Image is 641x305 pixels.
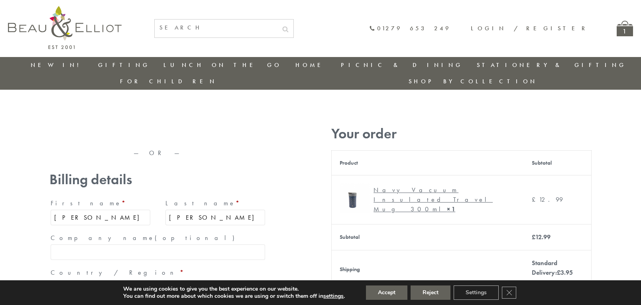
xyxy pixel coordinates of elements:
bdi: 3.95 [557,268,573,277]
a: Stationery & Gifting [477,61,626,69]
h3: Billing details [49,171,266,188]
img: logo [8,6,122,49]
a: Gifting [98,61,150,69]
p: We are using cookies to give you the best experience on our website. [123,285,345,293]
a: 01279 653 249 [369,25,451,32]
a: Shop by collection [409,77,537,85]
th: Product [332,150,524,175]
th: Subtotal [524,150,592,175]
span: £ [557,268,560,277]
button: Close GDPR Cookie Banner [502,287,516,299]
span: £ [532,233,535,241]
button: Reject [411,285,450,300]
div: Navy Vacuum Insulated Travel Mug 300ml [374,185,510,214]
a: For Children [120,77,217,85]
a: Picnic & Dining [341,61,463,69]
a: Lunch On The Go [163,61,281,69]
label: Last name [165,197,265,210]
button: settings [323,293,344,300]
th: Shipping [332,250,524,289]
a: Navy Vacuum Insulated Travel Mug 300ml Navy Vacuum Insulated Travel Mug 300ml× 1 [340,183,516,216]
span: £ [532,195,539,204]
bdi: 12.99 [532,195,563,204]
label: First name [51,197,150,210]
span: (optional) [155,234,239,242]
button: Accept [366,285,407,300]
label: Company name [51,232,265,244]
p: — OR — [49,150,266,157]
button: Settings [454,285,499,300]
label: Standard Delivery: [532,259,573,277]
p: You can find out more about which cookies we are using or switch them off in . [123,293,345,300]
a: Home [295,61,327,69]
input: SEARCH [155,20,277,36]
iframe: Secure express checkout frame [48,122,268,142]
bdi: 12.99 [532,233,551,241]
label: Country / Region [51,266,265,279]
h3: Your order [331,126,592,142]
a: New in! [31,61,84,69]
strong: × 1 [447,205,455,213]
img: Navy Vacuum Insulated Travel Mug 300ml [340,183,370,213]
th: Subtotal [332,224,524,250]
a: 1 [617,21,633,36]
strong: [GEOGRAPHIC_DATA] ([GEOGRAPHIC_DATA]) [51,278,182,287]
a: Login / Register [471,24,589,32]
